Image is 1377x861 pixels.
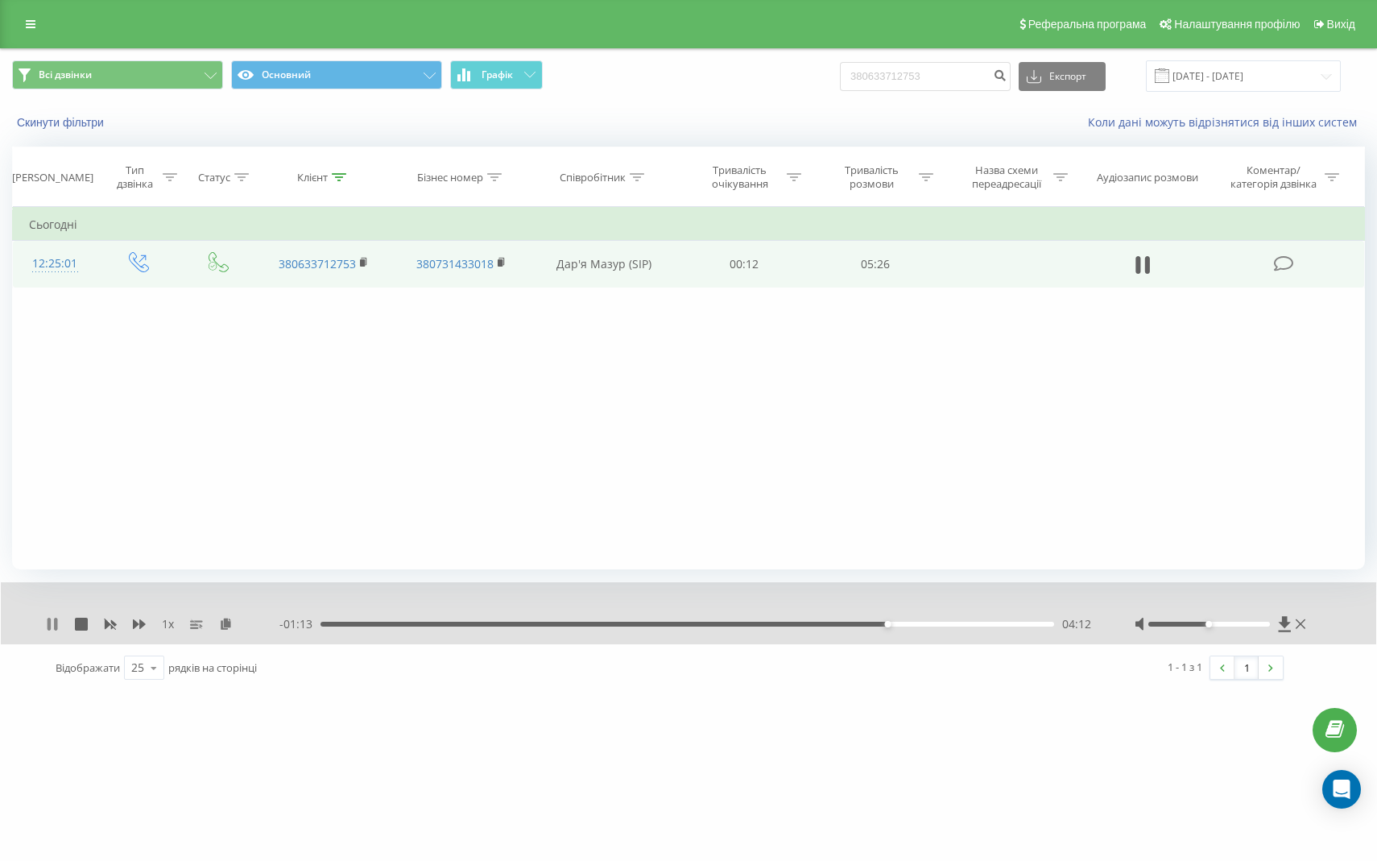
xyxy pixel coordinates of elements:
a: Коли дані можуть відрізнятися вiд інших систем [1088,114,1365,130]
span: Відображати [56,660,120,675]
div: 12:25:01 [29,248,81,279]
a: 380731433018 [416,256,494,271]
div: Клієнт [297,171,328,184]
span: Реферальна програма [1028,18,1147,31]
div: Статус [198,171,230,184]
a: 1 [1234,656,1259,679]
div: Тип дзвінка [111,164,159,191]
div: Аудіозапис розмови [1097,171,1198,184]
div: Accessibility label [884,621,891,627]
input: Пошук за номером [840,62,1011,91]
div: Accessibility label [1206,621,1213,627]
button: Всі дзвінки [12,60,223,89]
a: 380633712753 [279,256,356,271]
div: Open Intercom Messenger [1322,770,1361,809]
div: [PERSON_NAME] [12,171,93,184]
button: Графік [450,60,543,89]
div: Тривалість розмови [829,164,915,191]
div: Тривалість очікування [697,164,783,191]
span: Вихід [1327,18,1355,31]
span: рядків на сторінці [168,660,257,675]
td: Дар'я Мазур (SIP) [530,241,678,288]
span: Налаштування профілю [1174,18,1300,31]
div: Назва схеми переадресації [963,164,1049,191]
span: Графік [482,69,513,81]
button: Експорт [1019,62,1106,91]
div: 25 [131,660,144,676]
div: Співробітник [560,171,626,184]
span: - 01:13 [279,616,320,632]
div: Бізнес номер [417,171,483,184]
span: Всі дзвінки [39,68,92,81]
td: 05:26 [810,241,942,288]
div: 1 - 1 з 1 [1168,659,1202,675]
span: 1 x [162,616,174,632]
button: Основний [231,60,442,89]
button: Скинути фільтри [12,115,112,130]
td: 00:12 [678,241,810,288]
div: Коментар/категорія дзвінка [1226,164,1321,191]
span: 04:12 [1062,616,1091,632]
td: Сьогодні [13,209,1365,241]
